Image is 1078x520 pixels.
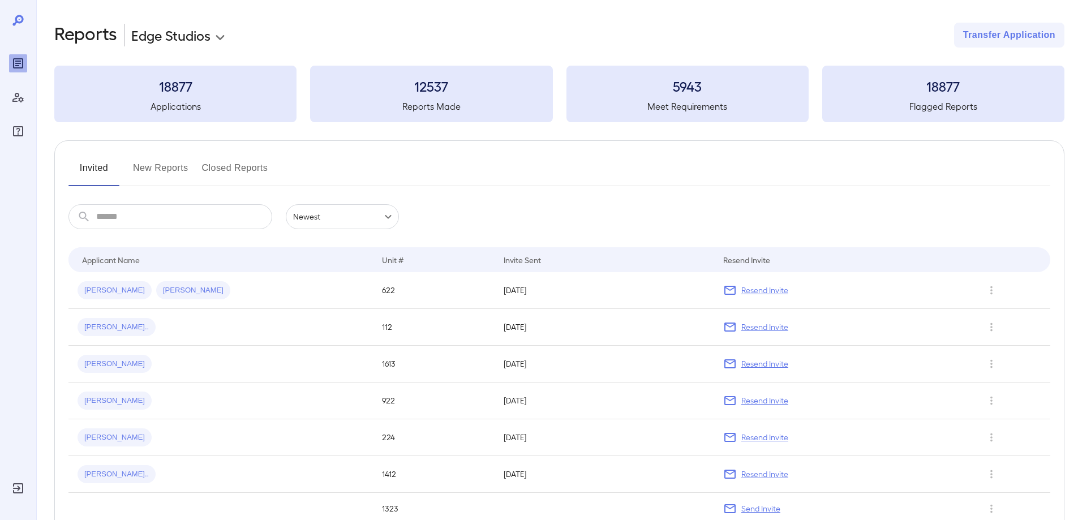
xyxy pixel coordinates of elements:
button: Row Actions [982,392,1000,410]
p: Resend Invite [741,285,788,296]
div: Invite Sent [504,253,541,267]
p: Resend Invite [741,321,788,333]
td: 622 [373,272,495,309]
p: Resend Invite [741,395,788,406]
p: Edge Studios [131,26,211,44]
h5: Applications [54,100,297,113]
h5: Reports Made [310,100,552,113]
td: 224 [373,419,495,456]
td: 1412 [373,456,495,493]
div: Reports [9,54,27,72]
div: Newest [286,204,399,229]
h3: 5943 [566,77,809,95]
div: FAQ [9,122,27,140]
h3: 18877 [822,77,1064,95]
p: Resend Invite [741,358,788,369]
button: Row Actions [982,355,1000,373]
td: [DATE] [495,272,714,309]
button: Invited [68,159,119,186]
td: 112 [373,309,495,346]
div: Resend Invite [723,253,770,267]
button: Transfer Application [954,23,1064,48]
button: Closed Reports [202,159,268,186]
button: Row Actions [982,318,1000,336]
div: Applicant Name [82,253,140,267]
div: Log Out [9,479,27,497]
span: [PERSON_NAME] [78,359,152,369]
td: [DATE] [495,346,714,383]
td: [DATE] [495,419,714,456]
p: Resend Invite [741,469,788,480]
span: [PERSON_NAME] [78,396,152,406]
h5: Flagged Reports [822,100,1064,113]
div: Manage Users [9,88,27,106]
td: 922 [373,383,495,419]
h3: 18877 [54,77,297,95]
h3: 12537 [310,77,552,95]
button: Row Actions [982,500,1000,518]
span: [PERSON_NAME] [78,432,152,443]
button: Row Actions [982,465,1000,483]
div: Unit # [382,253,403,267]
td: [DATE] [495,456,714,493]
p: Send Invite [741,503,780,514]
p: Resend Invite [741,432,788,443]
h5: Meet Requirements [566,100,809,113]
span: [PERSON_NAME].. [78,469,156,480]
span: [PERSON_NAME] [156,285,230,296]
summary: 18877Applications12537Reports Made5943Meet Requirements18877Flagged Reports [54,66,1064,122]
td: [DATE] [495,309,714,346]
button: New Reports [133,159,188,186]
button: Row Actions [982,281,1000,299]
h2: Reports [54,23,117,48]
td: 1613 [373,346,495,383]
button: Row Actions [982,428,1000,446]
span: [PERSON_NAME].. [78,322,156,333]
td: [DATE] [495,383,714,419]
span: [PERSON_NAME] [78,285,152,296]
